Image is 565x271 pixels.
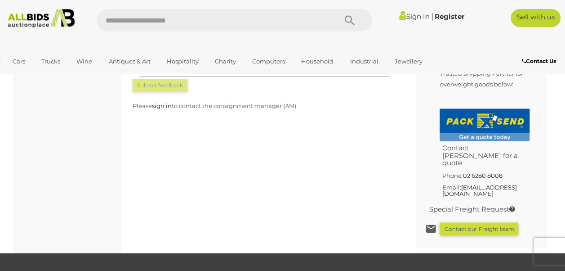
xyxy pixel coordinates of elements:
[295,54,339,69] a: Household
[36,54,66,69] a: Trucks
[71,54,98,69] a: Wine
[511,9,561,27] a: Sell with us
[522,58,556,64] b: Contact Us
[327,9,372,32] button: Search
[440,222,518,235] button: Contact our Freight team
[399,12,430,21] a: Sign In
[4,9,79,28] img: Allbids.com.au
[463,172,502,179] a: 02 6280 8008
[431,11,433,21] span: |
[152,102,172,109] a: sign in
[103,54,156,69] a: Antiques & Art
[435,12,464,21] a: Register
[522,56,558,66] a: Contact Us
[440,170,527,181] h5: Phone:
[7,69,36,84] a: Office
[442,183,516,197] a: [EMAIL_ADDRESS][DOMAIN_NAME]
[75,69,150,84] a: [GEOGRAPHIC_DATA]
[40,69,70,84] a: Sports
[440,142,527,169] h4: Contact [PERSON_NAME] for a quote
[161,54,205,69] a: Hospitality
[209,54,242,69] a: Charity
[429,205,520,213] h2: Special Freight Request
[246,54,291,69] a: Computers
[440,181,527,199] h5: Email:
[389,54,428,69] a: Jewellery
[133,100,396,111] p: Please to contact the consignment manager (AM)
[133,79,187,91] button: Submit feedback
[440,108,529,141] img: Fyshwick-AllBids-GETAQUOTE.png
[7,54,31,69] a: Cars
[344,54,384,69] a: Industrial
